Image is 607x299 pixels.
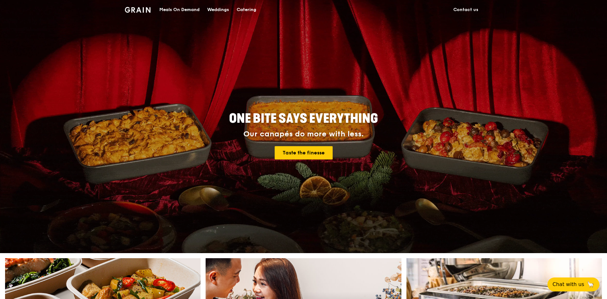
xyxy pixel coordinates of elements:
[553,281,584,288] span: Chat with us
[237,0,256,19] div: Catering
[275,146,333,159] a: Taste the finesse
[450,0,482,19] a: Contact us
[233,0,260,19] a: Catering
[189,130,418,139] div: Our canapés do more with less.
[159,0,200,19] div: Meals On Demand
[203,0,233,19] a: Weddings
[207,0,229,19] div: Weddings
[587,281,594,288] span: 🦙
[125,7,150,13] img: Grain
[547,277,599,291] button: Chat with us🦙
[229,111,378,126] span: ONE BITE SAYS EVERYTHING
